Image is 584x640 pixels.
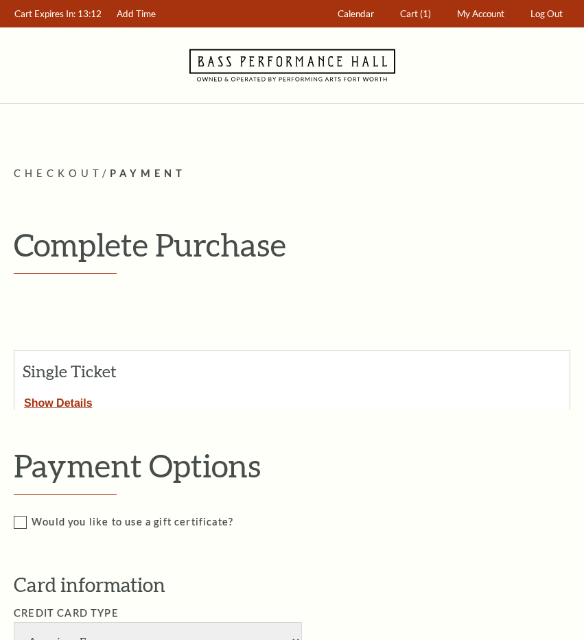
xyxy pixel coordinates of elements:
[524,1,570,27] a: Log Out
[14,8,75,19] span: Cart Expires In:
[14,392,102,410] button: Show Details
[420,8,431,19] span: (1)
[110,1,163,27] a: Add Time
[14,165,570,182] p: /
[457,8,504,19] span: My Account
[451,1,511,27] a: My Account
[14,227,570,262] h1: Complete Purchase
[400,8,418,19] span: Cart
[14,607,119,619] label: Credit Card Type
[394,1,438,27] a: Cart (1)
[338,8,374,19] span: Calendar
[331,1,381,27] a: Calendar
[110,167,186,179] span: Payment
[23,362,158,380] h2: Single Ticket
[78,8,102,19] span: 13:12
[14,167,102,179] span: Checkout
